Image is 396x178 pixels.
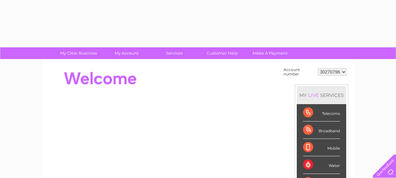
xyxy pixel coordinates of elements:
[303,156,340,174] div: Water
[303,104,340,122] div: Telecoms
[244,47,296,59] a: Make A Payment
[282,66,316,78] td: Account number
[53,47,105,59] a: My Clear Business
[297,86,346,104] div: MY SERVICES
[303,122,340,139] div: Broadband
[148,47,200,59] a: Services
[303,139,340,156] div: Mobile
[100,47,152,59] a: My Account
[307,92,320,98] div: LIVE
[196,47,248,59] a: Customer Help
